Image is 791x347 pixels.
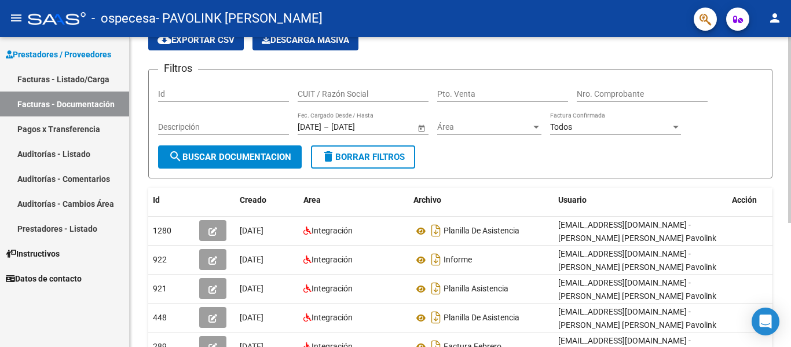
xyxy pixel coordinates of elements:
[429,279,444,298] i: Descargar documento
[321,149,335,163] mat-icon: delete
[169,149,182,163] mat-icon: search
[321,152,405,162] span: Borrar Filtros
[262,35,349,45] span: Descarga Masiva
[558,278,716,301] span: [EMAIL_ADDRESS][DOMAIN_NAME] - [PERSON_NAME] [PERSON_NAME] Pavolink
[235,188,299,213] datatable-header-cell: Creado
[413,195,441,204] span: Archivo
[158,60,198,76] h3: Filtros
[437,122,531,132] span: Área
[409,188,554,213] datatable-header-cell: Archivo
[415,122,427,134] button: Open calendar
[156,6,323,31] span: - PAVOLINK [PERSON_NAME]
[558,220,716,243] span: [EMAIL_ADDRESS][DOMAIN_NAME] - [PERSON_NAME] [PERSON_NAME] Pavolink
[158,145,302,169] button: Buscar Documentacion
[444,255,472,265] span: Informe
[554,188,727,213] datatable-header-cell: Usuario
[9,11,23,25] mat-icon: menu
[240,313,263,322] span: [DATE]
[169,152,291,162] span: Buscar Documentacion
[732,195,757,204] span: Acción
[252,30,358,50] button: Descarga Masiva
[444,227,519,236] span: Planilla De Asistencia
[312,226,353,235] span: Integración
[311,145,415,169] button: Borrar Filtros
[6,247,60,260] span: Instructivos
[158,32,171,46] mat-icon: cloud_download
[752,308,779,335] div: Open Intercom Messenger
[158,35,235,45] span: Exportar CSV
[153,313,167,322] span: 448
[240,226,263,235] span: [DATE]
[148,188,195,213] datatable-header-cell: Id
[153,284,167,293] span: 921
[153,226,171,235] span: 1280
[91,6,156,31] span: - ospecesa
[6,272,82,285] span: Datos de contacto
[240,284,263,293] span: [DATE]
[429,308,444,327] i: Descargar documento
[303,195,321,204] span: Area
[331,122,388,132] input: End date
[312,313,353,322] span: Integración
[240,195,266,204] span: Creado
[429,250,444,269] i: Descargar documento
[550,122,572,132] span: Todos
[727,188,785,213] datatable-header-cell: Acción
[148,30,244,50] button: Exportar CSV
[240,255,263,264] span: [DATE]
[153,255,167,264] span: 922
[252,30,358,50] app-download-masive: Descarga masiva de comprobantes (adjuntos)
[558,195,587,204] span: Usuario
[444,313,519,323] span: Planilla De Asistencia
[558,249,716,272] span: [EMAIL_ADDRESS][DOMAIN_NAME] - [PERSON_NAME] [PERSON_NAME] Pavolink
[299,188,409,213] datatable-header-cell: Area
[558,307,716,330] span: [EMAIL_ADDRESS][DOMAIN_NAME] - [PERSON_NAME] [PERSON_NAME] Pavolink
[298,122,321,132] input: Start date
[324,122,329,132] span: –
[6,48,111,61] span: Prestadores / Proveedores
[312,255,353,264] span: Integración
[312,284,353,293] span: Integración
[429,221,444,240] i: Descargar documento
[444,284,508,294] span: Planilla Asistencia
[153,195,160,204] span: Id
[768,11,782,25] mat-icon: person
